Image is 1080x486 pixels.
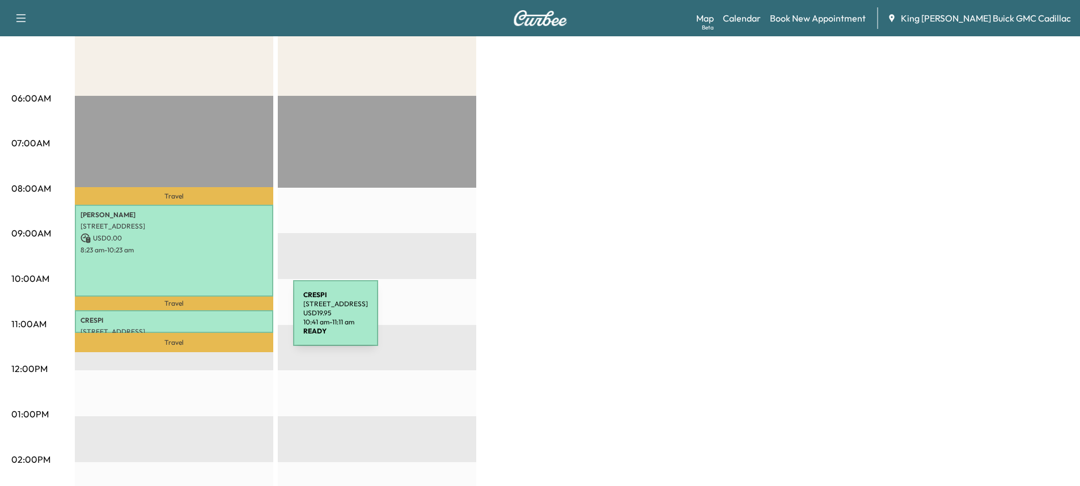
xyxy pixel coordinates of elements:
p: 01:00PM [11,407,49,421]
p: 09:00AM [11,226,51,240]
p: Travel [75,187,273,205]
a: Calendar [723,11,761,25]
span: King [PERSON_NAME] Buick GMC Cadillac [901,11,1071,25]
p: Travel [75,333,273,352]
p: USD 0.00 [81,233,268,243]
p: [STREET_ADDRESS] [81,222,268,231]
p: 06:00AM [11,91,51,105]
p: 02:00PM [11,453,50,466]
p: 07:00AM [11,136,50,150]
p: 08:00AM [11,181,51,195]
p: 11:00AM [11,317,46,331]
p: [STREET_ADDRESS] [81,327,268,336]
img: Curbee Logo [513,10,567,26]
p: Travel [75,297,273,310]
p: 10:00AM [11,272,49,285]
p: [PERSON_NAME] [81,210,268,219]
a: Book New Appointment [770,11,866,25]
a: MapBeta [696,11,714,25]
div: Beta [702,23,714,32]
p: 8:23 am - 10:23 am [81,246,268,255]
p: CRESPI [81,316,268,325]
p: 12:00PM [11,362,48,375]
